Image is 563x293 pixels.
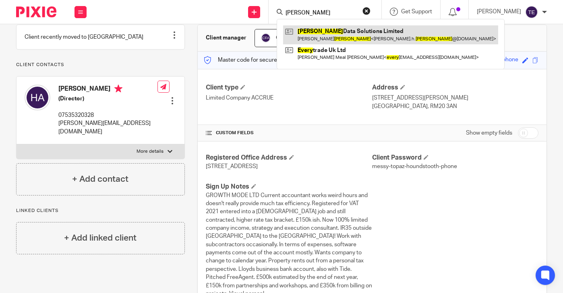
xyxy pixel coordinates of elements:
p: Client contacts [16,62,185,68]
span: [STREET_ADDRESS] [206,164,258,169]
img: Pixie [16,6,56,17]
i: Primary [114,85,122,93]
button: Clear [362,7,371,15]
span: Get Support [401,9,432,15]
p: 07535320328 [58,111,157,119]
img: svg%3E [25,85,50,110]
h4: + Add linked client [64,232,137,244]
span: messy-topaz-houndstooth-phone [372,164,457,169]
h4: + Add contact [72,173,128,185]
label: Show empty fields [466,129,512,137]
h4: [PERSON_NAME] [58,85,157,95]
h4: Client Password [372,154,538,162]
h4: CUSTOM FIELDS [206,130,372,136]
input: Search [285,10,357,17]
span: Charlotte & [PERSON_NAME] Accrue [276,35,370,41]
h5: (Director) [58,95,157,103]
p: [PERSON_NAME] [477,8,521,16]
h3: Client manager [206,34,246,42]
p: [PERSON_NAME][EMAIL_ADDRESS][DOMAIN_NAME] [58,119,157,136]
img: svg%3E [525,6,538,19]
p: Limited Company ACCRUE [206,94,372,102]
p: Linked clients [16,208,185,214]
p: [GEOGRAPHIC_DATA], RM20 3AN [372,102,538,110]
p: Master code for secure communications and files [204,56,343,64]
h4: Address [372,83,538,92]
h4: Sign Up Notes [206,183,372,191]
p: [STREET_ADDRESS][PERSON_NAME] [372,94,538,102]
h4: Client type [206,83,372,92]
p: More details [137,148,164,155]
h4: Registered Office Address [206,154,372,162]
img: svg%3E [261,33,271,43]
